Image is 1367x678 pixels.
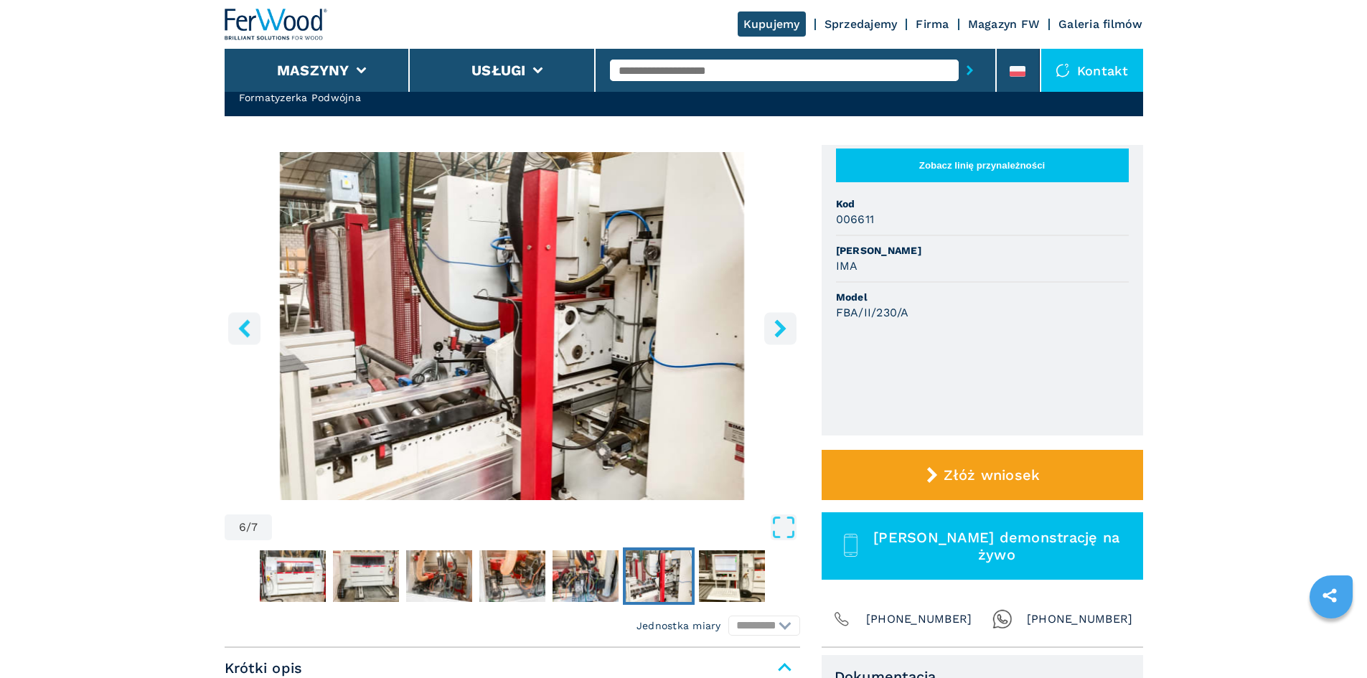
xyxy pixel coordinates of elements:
button: Maszyny [277,62,349,79]
img: 4e64ea866dd919d8f36b2787196f34ed [699,550,765,602]
button: Open Fullscreen [276,514,796,540]
a: Sprzedajemy [825,17,898,31]
button: Go to Slide 7 [696,547,768,605]
span: [PERSON_NAME] [836,243,1129,258]
h3: IMA [836,258,858,274]
img: 51bbf3023be999aa91ea7ac1047de684 [479,550,545,602]
button: Go to Slide 5 [550,547,621,605]
span: Model [836,290,1129,304]
img: daca1dac9b001ce647049d52e7defa71 [553,550,619,602]
span: Kod [836,197,1129,211]
a: Galeria filmów [1058,17,1143,31]
a: Magazyn FW [968,17,1040,31]
span: [PHONE_NUMBER] [1027,609,1133,629]
button: left-button [228,312,260,344]
button: [PERSON_NAME] demonstrację na żywo [822,512,1143,580]
img: c45a63603f41490eb0f409c00f12707a [333,550,399,602]
button: right-button [764,312,797,344]
img: Ferwood [225,9,328,40]
img: Whatsapp [992,609,1013,629]
img: a288df8b974a3cfaa6475bf9a5b124e8 [626,550,692,602]
img: 7d02d6d32df6175192331521c1ac8685 [406,550,472,602]
img: Kontakt [1056,63,1070,77]
span: Złóż wniosek [944,466,1040,484]
button: Złóż wniosek [822,450,1143,500]
button: Zobacz linię przynależności [836,149,1129,182]
div: Go to Slide 6 [225,152,800,500]
button: Go to Slide 1 [257,547,329,605]
div: Kontakt [1041,49,1143,92]
img: Formatyzerka Podwójna IMA FBA/II/230/A [225,152,800,500]
img: 01e5f8aa1ab6208153dfa7b35286d756 [260,550,326,602]
h3: FBA/II/230/A [836,304,909,321]
em: Jednostka miary [636,618,721,633]
h3: 006611 [836,211,875,227]
button: Go to Slide 3 [403,547,475,605]
iframe: Chat [1306,613,1356,667]
button: Go to Slide 4 [476,547,548,605]
img: Phone [832,609,852,629]
a: Firma [916,17,949,31]
nav: Thumbnail Navigation [225,547,800,605]
span: / [246,522,251,533]
a: sharethis [1312,578,1348,613]
a: Kupujemy [738,11,806,37]
button: Go to Slide 2 [330,547,402,605]
button: submit-button [959,54,981,87]
span: [PHONE_NUMBER] [866,609,972,629]
h2: Formatyzerka Podwójna [239,90,413,105]
span: 7 [251,522,258,533]
span: [PERSON_NAME] demonstrację na żywo [867,529,1126,563]
button: Go to Slide 6 [623,547,695,605]
span: 6 [239,522,246,533]
button: Usługi [471,62,526,79]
